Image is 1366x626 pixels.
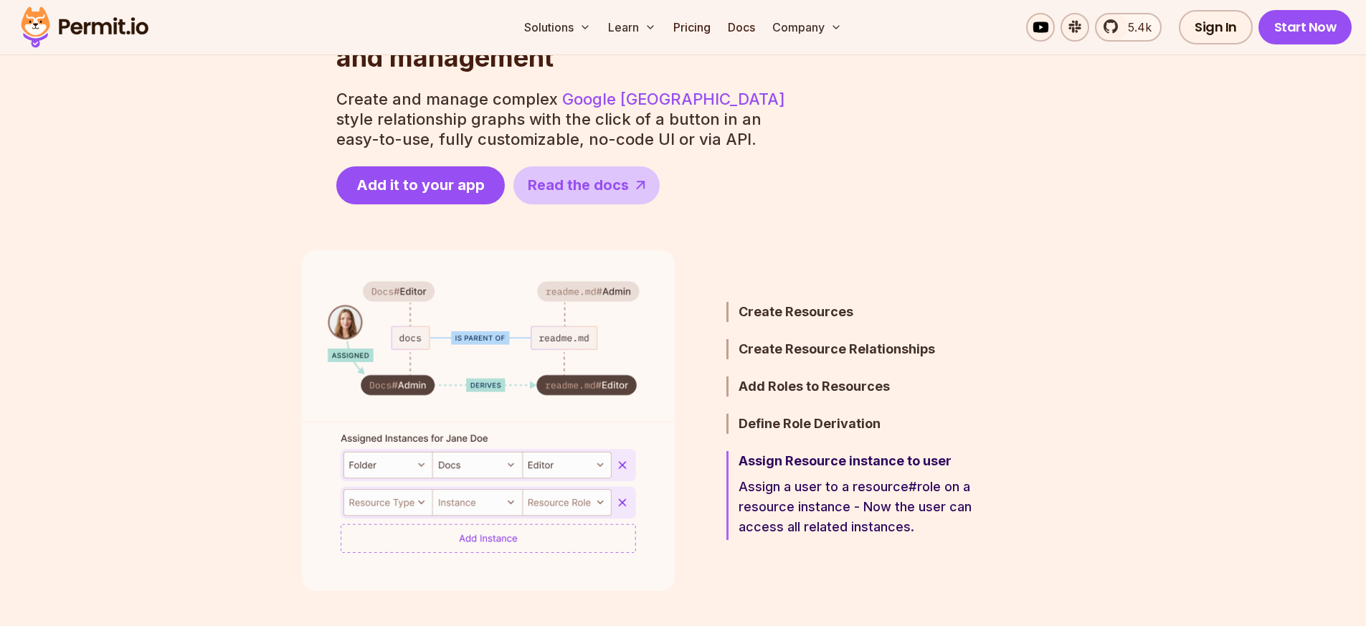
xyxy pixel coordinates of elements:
[739,376,989,397] h3: Add Roles to Resources
[14,3,155,52] img: Permit logo
[739,339,989,359] h3: Create Resource Relationships
[726,302,989,322] button: Create Resources
[336,14,649,72] h2: and management
[602,13,662,42] button: Learn
[739,302,989,322] h3: Create Resources
[513,166,660,204] a: Read the docs
[668,13,716,42] a: Pricing
[726,376,989,397] button: Add Roles to Resources
[722,13,761,42] a: Docs
[726,414,989,434] button: Define Role Derivation
[562,90,785,108] a: Google [GEOGRAPHIC_DATA]
[336,166,505,204] a: Add it to your app
[528,175,629,195] span: Read the docs
[767,13,848,42] button: Company
[1095,13,1162,42] a: 5.4k
[726,451,989,540] button: Assign Resource instance to userAssign a user to a resource#role on a resource instance - Now the...
[739,477,989,537] p: Assign a user to a resource#role on a resource instance - Now the user can access all related ins...
[1119,19,1152,36] span: 5.4k
[1258,10,1352,44] a: Start Now
[726,339,989,359] button: Create Resource Relationships
[518,13,597,42] button: Solutions
[1179,10,1253,44] a: Sign In
[336,89,788,149] p: Create and manage complex style relationship graphs with the click of a button in an easy-to-use,...
[356,175,485,195] span: Add it to your app
[739,451,989,471] h3: Assign Resource instance to user
[739,414,989,434] h3: Define Role Derivation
